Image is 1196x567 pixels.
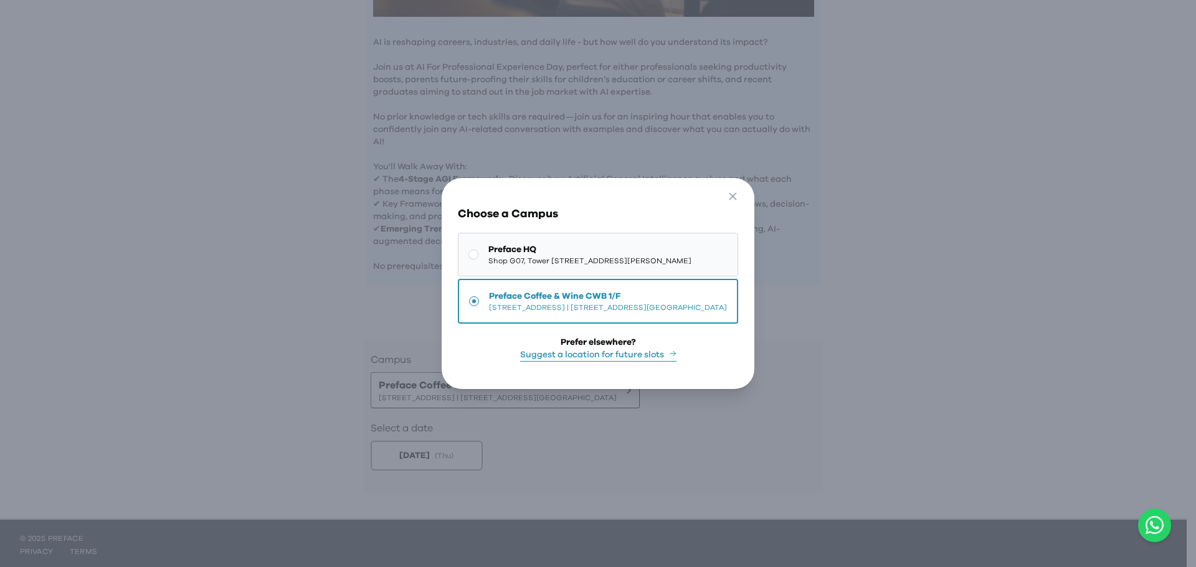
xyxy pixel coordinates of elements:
span: Preface HQ [488,243,691,256]
span: Shop G07, Tower [STREET_ADDRESS][PERSON_NAME] [488,256,691,266]
span: [STREET_ADDRESS] | [STREET_ADDRESS][GEOGRAPHIC_DATA] [489,302,727,312]
span: Preface Coffee & Wine CWB 1/F [489,290,727,302]
button: Suggest a location for future slots [520,349,676,362]
div: Prefer elsewhere? [561,336,636,349]
button: Preface Coffee & Wine CWB 1/F[STREET_ADDRESS] | [STREET_ADDRESS][GEOGRAPHIC_DATA] [458,279,738,324]
button: Preface HQShop G07, Tower [STREET_ADDRESS][PERSON_NAME] [458,233,738,276]
h3: Choose a Campus [458,205,738,223]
